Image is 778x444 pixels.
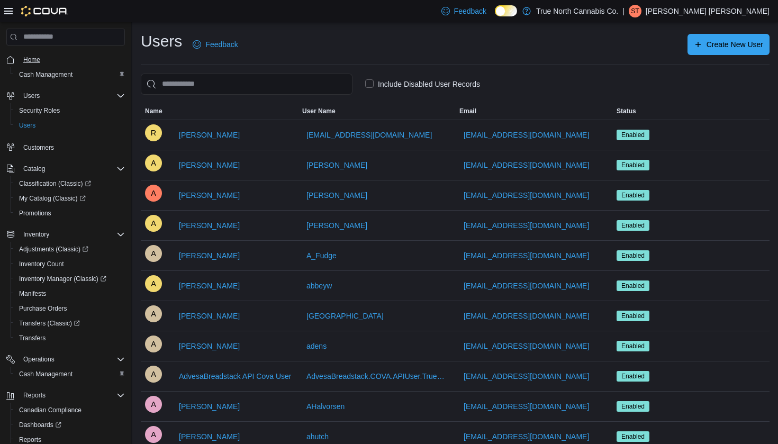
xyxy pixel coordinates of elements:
div: Alexandra [145,185,162,202]
span: [EMAIL_ADDRESS][DOMAIN_NAME] [464,341,589,351]
span: [PERSON_NAME] [179,280,240,291]
span: Adjustments (Classic) [15,243,125,256]
span: Purchase Orders [15,302,125,315]
a: My Catalog (Classic) [15,192,90,205]
span: Classification (Classic) [19,179,91,188]
button: Canadian Compliance [11,403,129,418]
a: Cash Management [15,68,77,81]
span: [PERSON_NAME] [179,431,240,442]
span: Enabled [621,311,645,321]
span: [EMAIL_ADDRESS][DOMAIN_NAME] [464,401,589,412]
button: [PERSON_NAME] [175,305,244,327]
button: [EMAIL_ADDRESS][DOMAIN_NAME] [459,305,593,327]
button: Reports [2,388,129,403]
button: [PERSON_NAME] [302,155,372,176]
button: Promotions [11,206,129,221]
span: Transfers (Classic) [15,317,125,330]
span: [EMAIL_ADDRESS][DOMAIN_NAME] [306,130,432,140]
span: Adjustments (Classic) [19,245,88,253]
span: Status [617,107,636,115]
button: [EMAIL_ADDRESS][DOMAIN_NAME] [459,155,593,176]
span: Enabled [617,220,649,231]
span: Catalog [23,165,45,173]
span: Classification (Classic) [15,177,125,190]
button: Reports [19,389,50,402]
button: [EMAIL_ADDRESS][DOMAIN_NAME] [459,275,593,296]
div: Ammad [145,155,162,171]
span: Purchase Orders [19,304,67,313]
div: Abbey [145,275,162,292]
button: [EMAIL_ADDRESS][DOMAIN_NAME] [459,124,593,146]
div: Alex [145,426,162,443]
div: Sarah Timmins Craig [629,5,641,17]
span: Enabled [617,371,649,382]
span: Enabled [621,251,645,260]
a: Dashboards [15,419,66,431]
span: adens [306,341,327,351]
span: Feedback [205,39,238,50]
img: Cova [21,6,68,16]
span: Enabled [621,191,645,200]
button: abbeyw [302,275,336,296]
span: A [151,155,156,171]
span: Enabled [617,250,649,261]
span: Manifests [19,289,46,298]
button: [PERSON_NAME] [175,275,244,296]
span: Cash Management [15,68,125,81]
div: Robin [145,124,162,141]
button: Catalog [2,161,129,176]
span: Enabled [617,160,649,170]
span: [PERSON_NAME] [306,160,367,170]
span: [EMAIL_ADDRESS][DOMAIN_NAME] [464,130,589,140]
a: Adjustments (Classic) [15,243,93,256]
span: Operations [19,353,125,366]
span: [PERSON_NAME] [179,311,240,321]
a: Dashboards [11,418,129,432]
span: AdvesaBreadstack API Cova User [179,371,291,382]
span: Transfers (Classic) [19,319,80,328]
span: Enabled [621,341,645,351]
button: [EMAIL_ADDRESS][DOMAIN_NAME] [459,245,593,266]
button: Users [2,88,129,103]
span: A [151,275,156,292]
span: Promotions [15,207,125,220]
span: Users [19,121,35,130]
button: Manifests [11,286,129,301]
a: Classification (Classic) [11,176,129,191]
div: AdvesaBreadstack [145,366,162,383]
button: AHalvorsen [302,396,349,417]
button: [EMAIL_ADDRESS][DOMAIN_NAME] [459,185,593,206]
button: Customers [2,139,129,155]
span: Dashboards [15,419,125,431]
span: Canadian Compliance [15,404,125,416]
span: [PERSON_NAME] [179,160,240,170]
div: Austin [145,245,162,262]
span: A [151,305,156,322]
span: AHalvorsen [306,401,345,412]
button: [PERSON_NAME] [175,336,244,357]
button: Catalog [19,162,49,175]
span: Home [23,56,40,64]
div: Austin [145,336,162,352]
button: Inventory [19,228,53,241]
button: [PERSON_NAME] [175,185,244,206]
span: [EMAIL_ADDRESS][DOMAIN_NAME] [464,190,589,201]
a: Inventory Count [15,258,68,270]
span: A [151,336,156,352]
span: Enabled [617,280,649,291]
button: Home [2,52,129,67]
p: | [622,5,625,17]
span: Users [19,89,125,102]
div: Ashley [145,305,162,322]
nav: Complex example [6,48,125,443]
span: abbeyw [306,280,332,291]
a: My Catalog (Classic) [11,191,129,206]
span: Enabled [621,281,645,291]
a: Inventory Manager (Classic) [11,271,129,286]
span: [PERSON_NAME] [179,220,240,231]
span: Catalog [19,162,125,175]
span: AdvesaBreadstack.COVA.APIUser.TrueNorthCannabisCo [306,371,447,382]
span: Users [23,92,40,100]
span: Enabled [617,401,649,412]
span: [PERSON_NAME] [179,341,240,351]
